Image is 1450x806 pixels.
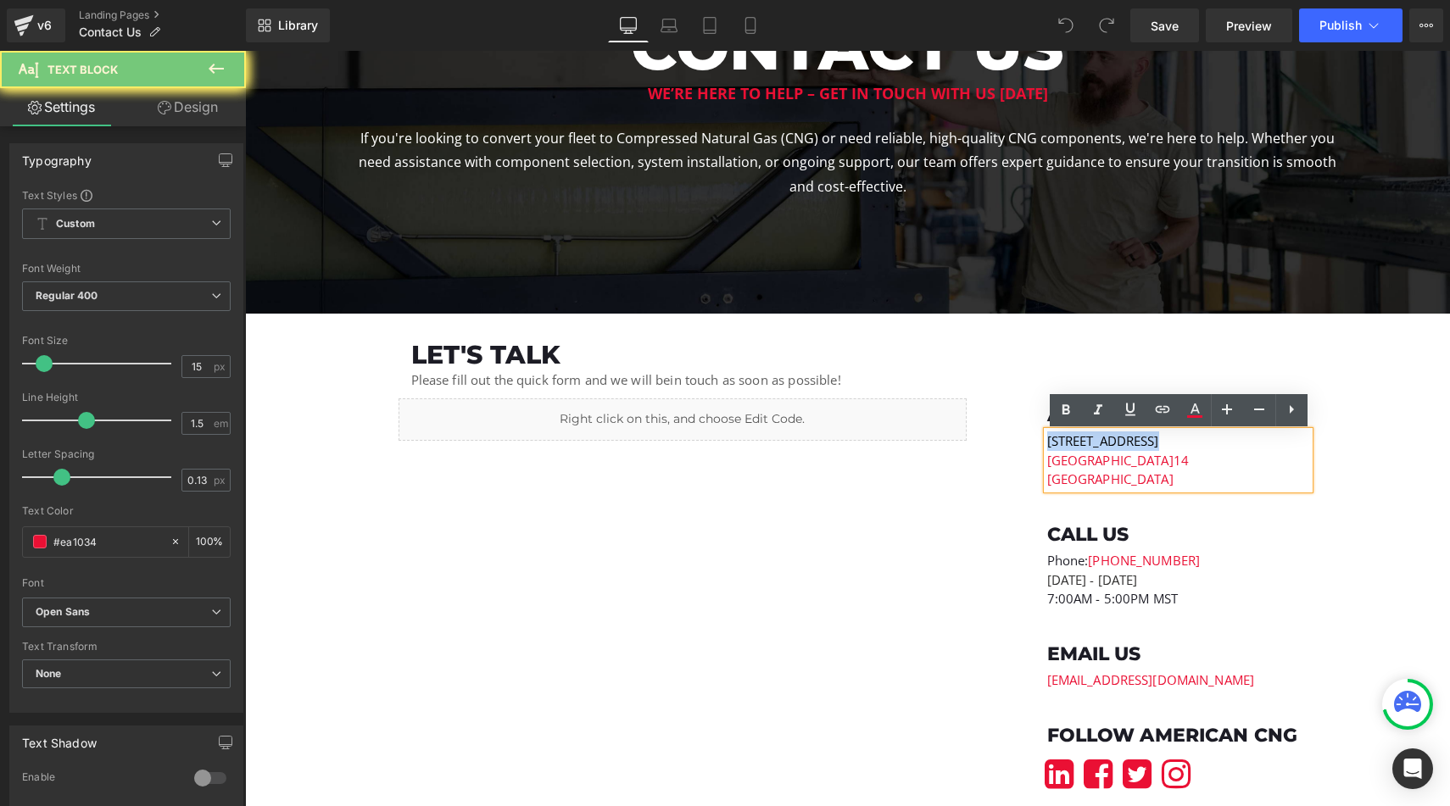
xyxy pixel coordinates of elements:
a: [EMAIL_ADDRESS][DOMAIN_NAME] [802,620,1010,637]
div: Letter Spacing [22,448,231,460]
a: Laptop [649,8,689,42]
span: px [214,475,228,486]
p: [STREET_ADDRESS] [802,381,1065,400]
font: Email us [802,592,896,614]
p: [DATE] - [DATE] [802,520,1065,539]
div: Font Size [22,335,231,347]
b: Regular 400 [36,289,98,302]
h1: We’re Here to Help – Get in Touch with Us [DATE] [107,31,1099,54]
button: Redo [1090,8,1124,42]
div: Typography [22,144,92,168]
input: Color [53,532,162,551]
b: None [36,667,62,680]
span: Text Block [47,63,118,76]
span: px [214,361,228,372]
button: Publish [1299,8,1403,42]
a: Tablet [689,8,730,42]
a: [PHONE_NUMBER] [843,501,955,518]
span: in touch as soon as possible! [425,320,595,337]
span: Save [1151,17,1179,35]
div: Font Weight [22,263,231,275]
a: Preview [1206,8,1292,42]
a: Landing Pages [79,8,246,22]
a: Desktop [608,8,649,42]
div: v6 [34,14,55,36]
button: More [1409,8,1443,42]
div: % [189,527,230,557]
i: Open Sans [36,605,90,620]
p: 14 [802,400,1065,420]
b: Custom [56,217,95,231]
p: If you're looking to convert your fleet to Compressed Natural Gas (CNG) or need reliable, high-qu... [107,75,1099,148]
span: Publish [1319,19,1362,32]
font: let's talk [166,288,315,320]
div: Text Styles [22,188,231,202]
span: Library [278,18,318,33]
span: Contact Us [79,25,142,39]
div: Text Color [22,505,231,517]
font: American CNG [802,353,960,375]
a: [GEOGRAPHIC_DATA] [802,401,929,418]
div: Line Height [22,392,231,403]
a: Design [126,88,249,126]
div: Open Intercom Messenger [1392,748,1433,789]
a: v6 [7,8,65,42]
button: Undo [1049,8,1083,42]
div: Enable [22,770,177,788]
div: Text Transform [22,641,231,653]
font: Please fill out the quick form and we will be [166,320,596,337]
a: New Library [246,8,330,42]
span: em [214,418,228,429]
font: 7:00AM - 5:00PM MST [802,539,933,556]
div: Text Shadow [22,726,97,750]
span: Preview [1226,17,1272,35]
a: [GEOGRAPHIC_DATA] [802,420,929,436]
font: Call us [802,472,884,495]
font: Phone: [802,501,844,518]
font: Follow american cng [802,673,1052,696]
a: Mobile [730,8,771,42]
div: Font [22,577,231,589]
